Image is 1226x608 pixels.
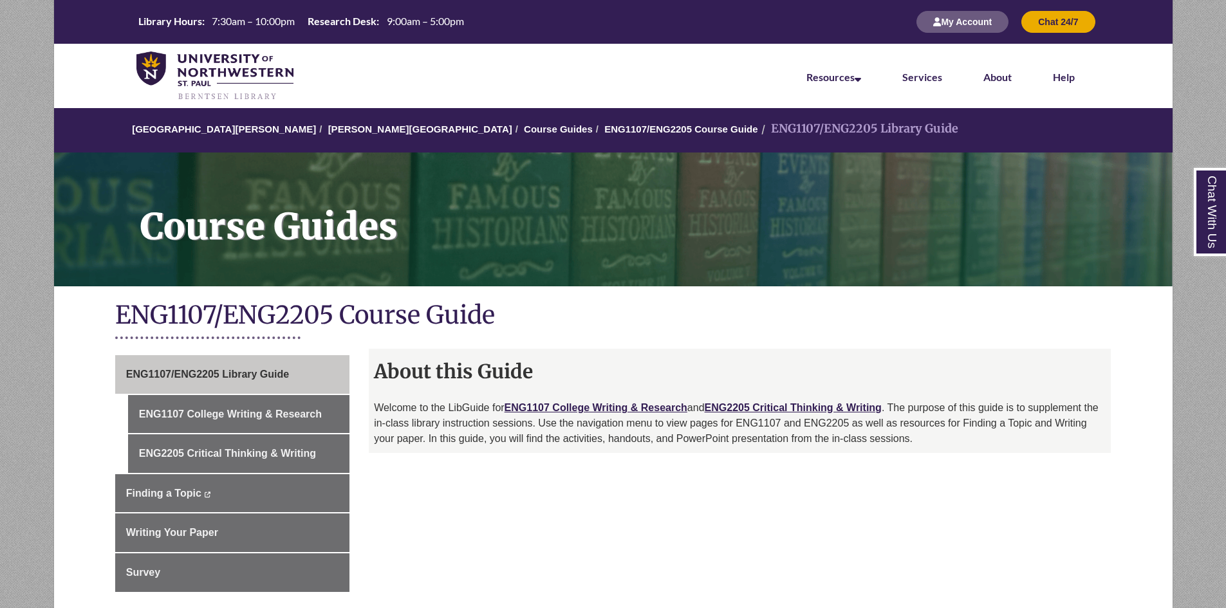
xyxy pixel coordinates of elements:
[115,299,1111,333] h1: ENG1107/ENG2205 Course Guide
[115,355,349,394] a: ENG1107/ENG2205 Library Guide
[212,15,295,27] span: 7:30am – 10:00pm
[916,16,1008,27] a: My Account
[204,492,211,497] i: This link opens in a new window
[505,402,687,413] a: ENG1107 College Writing & Research
[126,488,201,499] span: Finding a Topic
[983,71,1012,83] a: About
[1021,16,1095,27] a: Chat 24/7
[369,355,1111,387] h2: About this Guide
[328,124,512,134] a: [PERSON_NAME][GEOGRAPHIC_DATA]
[524,124,593,134] a: Course Guides
[115,513,349,552] a: Writing Your Paper
[126,527,218,538] span: Writing Your Paper
[126,567,160,578] span: Survey
[115,474,349,513] a: Finding a Topic
[806,71,861,83] a: Resources
[902,71,942,83] a: Services
[387,15,464,27] span: 9:00am – 5:00pm
[374,400,1106,447] p: Welcome to the LibGuide for and . The purpose of this guide is to supplement the in-class library...
[136,51,294,102] img: UNWSP Library Logo
[133,14,469,28] table: Hours Today
[758,120,958,138] li: ENG1107/ENG2205 Library Guide
[1053,71,1075,83] a: Help
[126,152,1173,270] h1: Course Guides
[115,553,349,592] a: Survey
[916,11,1008,33] button: My Account
[54,152,1173,286] a: Course Guides
[132,124,316,134] a: [GEOGRAPHIC_DATA][PERSON_NAME]
[705,402,882,413] a: ENG2205 Critical Thinking & Writing
[115,355,349,592] div: Guide Page Menu
[604,124,757,134] a: ENG1107/ENG2205 Course Guide
[302,14,381,28] th: Research Desk:
[1021,11,1095,33] button: Chat 24/7
[128,434,349,473] a: ENG2205 Critical Thinking & Writing
[128,395,349,434] a: ENG1107 College Writing & Research
[126,369,289,380] span: ENG1107/ENG2205 Library Guide
[133,14,207,28] th: Library Hours:
[133,14,469,30] a: Hours Today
